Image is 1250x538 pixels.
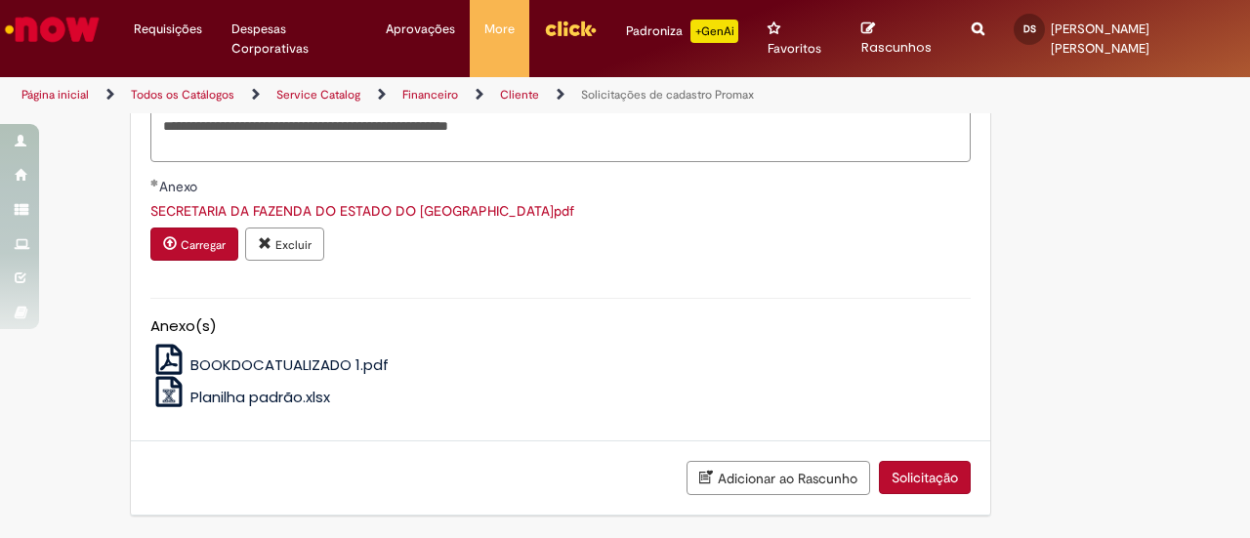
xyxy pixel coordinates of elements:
span: Obrigatório Preenchido [150,179,159,186]
p: +GenAi [690,20,738,43]
a: Solicitações de cadastro Promax [581,87,754,103]
a: Service Catalog [276,87,360,103]
small: Excluir [275,237,312,253]
span: Anexo [159,178,201,195]
button: Adicionar ao Rascunho [687,461,870,495]
a: BOOKDOCATUALIZADO 1.pdf [150,354,390,375]
button: Solicitação [879,461,971,494]
ul: Trilhas de página [15,77,818,113]
span: Rascunhos [861,38,932,57]
span: Planilha padrão.xlsx [190,387,330,407]
span: Favoritos [768,39,821,59]
button: Excluir anexo SECRETARIA DA FAZENDA DO ESTADO DO RIO GRANDE DO SUL.pdf [245,228,324,261]
img: click_logo_yellow_360x200.png [544,14,597,43]
span: DS [1023,22,1036,35]
div: Padroniza [626,20,738,43]
button: Carregar anexo de Anexo Required [150,228,238,261]
span: More [484,20,515,39]
span: Requisições [134,20,202,39]
a: Download de SECRETARIA DA FAZENDA DO ESTADO DO RIO GRANDE DO SUL.pdf [150,202,574,220]
a: Financeiro [402,87,458,103]
img: ServiceNow [2,10,103,49]
span: BOOKDOCATUALIZADO 1.pdf [190,354,389,375]
a: Rascunhos [861,21,942,57]
span: [PERSON_NAME] [PERSON_NAME] [1051,21,1149,57]
span: Despesas Corporativas [231,20,356,59]
small: Carregar [181,237,226,253]
span: Aprovações [386,20,455,39]
a: Cliente [500,87,539,103]
h5: Anexo(s) [150,318,971,335]
a: Página inicial [21,87,89,103]
a: Planilha padrão.xlsx [150,387,331,407]
textarea: Descrição [150,109,971,161]
a: Todos os Catálogos [131,87,234,103]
